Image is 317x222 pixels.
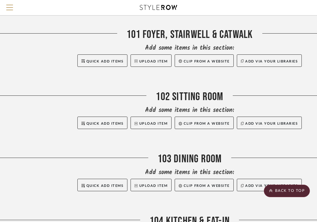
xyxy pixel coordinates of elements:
button: Add via your libraries [237,54,302,67]
button: Upload Item [131,54,172,67]
span: Quick Add Items [86,60,124,63]
button: Upload Item [131,117,172,129]
span: Quick Add Items [86,122,124,125]
button: Clip from a website [175,179,233,191]
button: Add via your libraries [237,117,302,129]
scroll-to-top-button: BACK TO TOP [264,185,310,197]
span: Quick Add Items [86,184,124,187]
button: Add via your libraries [237,179,302,191]
button: Quick Add Items [77,54,128,67]
button: Clip from a website [175,54,233,67]
button: Clip from a website [175,117,233,129]
button: Quick Add Items [77,117,128,129]
button: Upload Item [131,179,172,191]
button: Quick Add Items [77,179,128,191]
